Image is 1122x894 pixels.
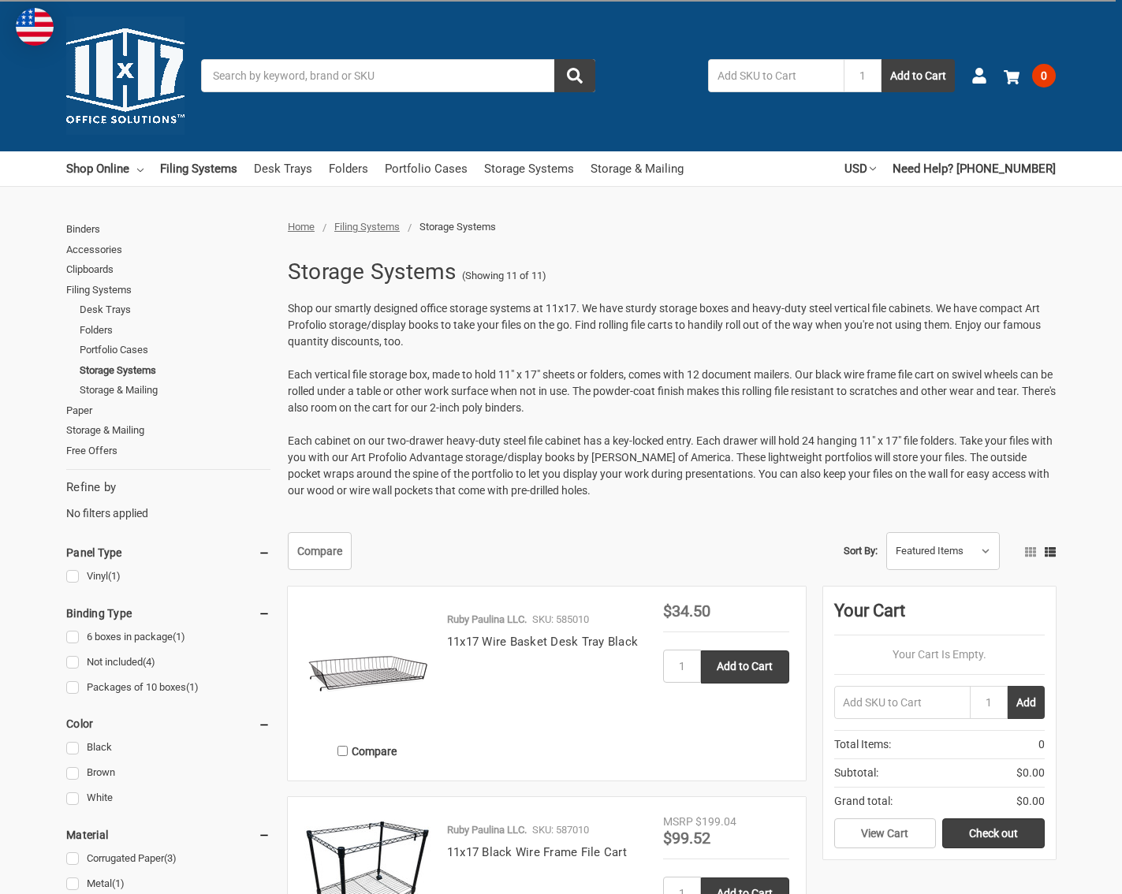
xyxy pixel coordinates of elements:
[66,714,270,733] h5: Color
[288,368,1056,414] span: Each vertical file storage box, made to hold 11" x 17" sheets or folders, comes with 12 document ...
[663,814,693,830] div: MSRP
[160,151,237,186] a: Filing Systems
[66,151,144,186] a: Shop Online
[447,635,638,649] a: 11x17 Wire Basket Desk Tray Black
[844,151,876,186] a: USD
[834,646,1045,663] p: Your Cart Is Empty.
[66,400,270,421] a: Paper
[701,650,789,684] input: Add to Cart
[462,268,546,284] span: (Showing 11 of 11)
[66,677,270,698] a: Packages of 10 boxes
[66,627,270,648] a: 6 boxes in package
[16,8,54,46] img: duty and tax information for United States
[447,612,527,628] p: Ruby Paulina LLC.
[66,762,270,784] a: Brown
[80,340,270,360] a: Portfolio Cases
[66,652,270,673] a: Not included
[329,151,368,186] a: Folders
[66,604,270,623] h5: Binding Type
[80,380,270,400] a: Storage & Mailing
[834,686,971,719] input: Add SKU to Cart
[1008,686,1045,719] button: Add
[66,479,270,497] h5: Refine by
[80,300,270,320] a: Desk Trays
[834,598,1045,635] div: Your Cart
[66,420,270,441] a: Storage & Mailing
[66,566,270,587] a: Vinyl
[708,59,844,92] input: Add SKU to Cart
[66,479,270,521] div: No filters applied
[143,656,155,668] span: (4)
[66,17,185,135] img: 11x17.com
[66,848,270,870] a: Corrugated Paper
[419,221,496,233] span: Storage Systems
[1004,55,1056,96] a: 0
[334,221,400,233] a: Filing Systems
[66,543,270,562] h5: Panel Type
[385,151,468,186] a: Portfolio Cases
[66,737,270,758] a: Black
[844,539,878,563] label: Sort By:
[66,825,270,844] h5: Material
[80,320,270,341] a: Folders
[173,631,185,643] span: (1)
[1038,736,1045,753] span: 0
[80,360,270,381] a: Storage Systems
[484,151,574,186] a: Storage Systems
[288,532,352,570] a: Compare
[108,570,121,582] span: (1)
[337,746,348,756] input: Compare
[834,736,891,753] span: Total Items:
[288,221,315,233] a: Home
[834,765,878,781] span: Subtotal:
[288,251,457,292] h1: Storage Systems
[304,738,431,764] label: Compare
[663,602,710,620] span: $34.50
[66,441,270,461] a: Free Offers
[447,845,627,859] a: 11x17 Black Wire Frame File Cart
[288,302,1041,348] span: Shop our smartly designed office storage systems at 11x17. We have sturdy storage boxes and heavy...
[882,59,955,92] button: Add to Cart
[591,151,684,186] a: Storage & Mailing
[532,822,589,838] p: SKU: 587010
[66,788,270,809] a: White
[164,852,177,864] span: (3)
[112,877,125,889] span: (1)
[66,219,270,240] a: Binders
[695,815,736,828] span: $199.04
[893,151,1056,186] a: Need Help? [PHONE_NUMBER]
[66,280,270,300] a: Filing Systems
[532,612,589,628] p: SKU: 585010
[66,259,270,280] a: Clipboards
[186,681,199,693] span: (1)
[201,59,595,92] input: Search by keyword, brand or SKU
[447,822,527,838] p: Ruby Paulina LLC.
[663,829,710,847] span: $99.52
[288,434,1053,497] span: Each cabinet on our two-drawer heavy-duty steel file cabinet has a key-locked entry. Each drawer ...
[1032,64,1056,88] span: 0
[254,151,312,186] a: Desk Trays
[66,240,270,260] a: Accessories
[1016,765,1045,781] span: $0.00
[304,603,431,729] img: 11x17 Wire Basket Desk Tray Black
